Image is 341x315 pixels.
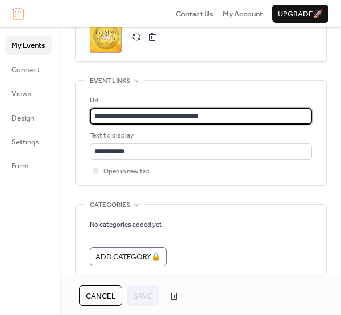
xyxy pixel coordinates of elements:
[11,136,39,148] span: Settings
[176,8,213,19] a: Contact Us
[11,113,34,124] span: Design
[13,7,24,20] img: logo
[79,285,122,306] button: Cancel
[11,88,31,100] span: Views
[272,5,328,23] button: Upgrade🚀
[5,36,52,54] a: My Events
[5,156,52,175] a: Form
[86,291,115,302] span: Cancel
[278,9,323,20] span: Upgrade 🚀
[90,95,310,106] div: URL
[5,132,52,151] a: Settings
[5,109,52,127] a: Design
[5,60,52,78] a: Connect
[11,64,40,76] span: Connect
[223,9,263,20] span: My Account
[90,76,130,87] span: Event links
[103,166,150,177] span: Open in new tab
[11,160,29,172] span: Form
[223,8,263,19] a: My Account
[11,40,45,51] span: My Events
[90,21,122,53] div: ;
[90,219,164,231] span: No categories added yet.
[176,9,213,20] span: Contact Us
[90,130,310,142] div: Text to display
[5,84,52,102] a: Views
[90,200,130,211] span: Categories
